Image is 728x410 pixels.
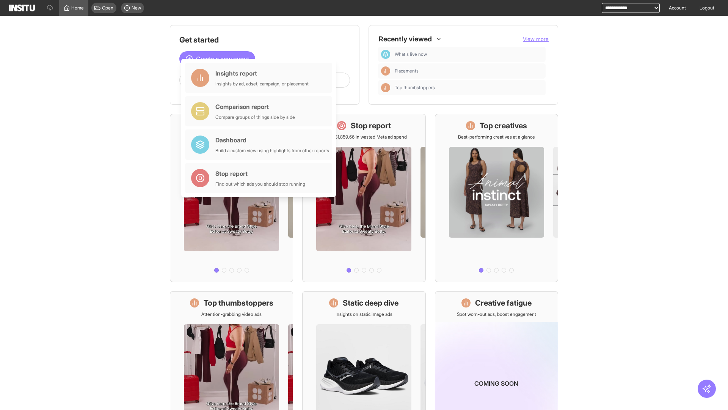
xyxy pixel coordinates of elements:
button: View more [523,35,549,43]
div: Dashboard [215,136,329,145]
span: Open [102,5,113,11]
a: Top creativesBest-performing creatives at a glance [435,114,558,282]
button: Create a new report [179,51,255,66]
span: Top thumbstoppers [395,85,435,91]
h1: Get started [179,35,350,45]
span: Placements [395,68,543,74]
a: What's live nowSee all active ads instantly [170,114,293,282]
div: Insights [381,83,390,92]
div: Insights by ad, adset, campaign, or placement [215,81,309,87]
div: Insights report [215,69,309,78]
span: What's live now [395,51,543,57]
div: Dashboard [381,50,390,59]
a: Stop reportSave £31,859.66 in wasted Meta ad spend [302,114,425,282]
div: Find out which ads you should stop running [215,181,305,187]
p: Save £31,859.66 in wasted Meta ad spend [321,134,407,140]
h1: Top thumbstoppers [204,298,273,308]
span: Top thumbstoppers [395,85,543,91]
span: View more [523,36,549,42]
h1: Stop report [351,120,391,131]
div: Build a custom view using highlights from other reports [215,148,329,154]
span: Create a new report [196,54,249,63]
span: What's live now [395,51,427,57]
div: Comparison report [215,102,295,111]
span: Placements [395,68,419,74]
p: Insights on static image ads [336,311,392,317]
span: Home [71,5,84,11]
span: New [132,5,141,11]
p: Attention-grabbing video ads [201,311,262,317]
img: Logo [9,5,35,11]
div: Insights [381,66,390,76]
h1: Top creatives [480,120,527,131]
div: Compare groups of things side by side [215,114,295,120]
p: Best-performing creatives at a glance [458,134,535,140]
div: Stop report [215,169,305,178]
h1: Static deep dive [343,298,399,308]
